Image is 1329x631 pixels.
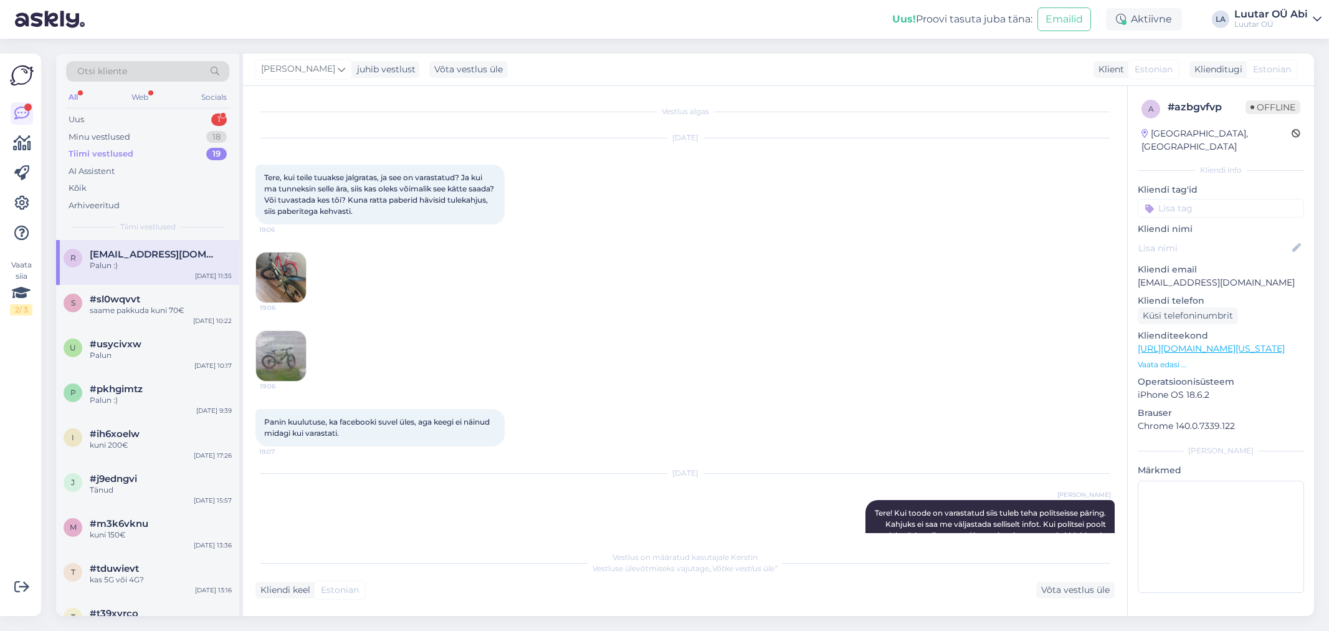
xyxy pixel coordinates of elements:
div: [DATE] 10:17 [194,361,232,370]
div: Minu vestlused [69,131,130,143]
i: „Võtke vestlus üle” [709,564,778,573]
div: Proovi tasuta juba täna: [892,12,1032,27]
div: Aktiivne [1106,8,1182,31]
span: r [70,253,76,263]
div: Palun [90,350,232,361]
div: Võta vestlus üle [1036,582,1115,599]
div: Socials [199,89,229,105]
div: Kliendi info [1138,165,1304,176]
div: [DATE] 17:26 [194,451,232,460]
div: Võta vestlus üle [429,61,508,78]
span: Vestluse ülevõtmiseks vajutage [593,564,778,573]
span: #sl0wqvvt [90,294,140,305]
div: Tänud [90,484,232,496]
span: Panin kuulutuse, ka facebooki suvel üles, aga keegi ei näinud midagi kui varastati. [264,417,492,438]
span: #usycivxw [90,339,141,350]
span: m [70,523,77,532]
div: [DATE] [255,132,1115,143]
button: Emailid [1037,7,1091,31]
p: Klienditeekond [1138,329,1304,342]
div: kuni 200€ [90,440,232,451]
div: Uus [69,113,84,126]
span: a [1148,104,1154,113]
div: 19 [206,148,227,160]
div: LA [1212,11,1229,28]
div: Luutar OÜ Abi [1234,9,1308,19]
span: 19:06 [260,303,307,312]
p: Chrome 140.0.7339.122 [1138,420,1304,433]
div: juhib vestlust [352,63,416,76]
div: saame pakkuda kuni 70€ [90,305,232,316]
span: Estonian [1253,63,1291,76]
input: Lisa nimi [1138,241,1290,255]
div: Vestlus algas [255,106,1115,117]
span: #t39xvrco [90,608,138,619]
span: #j9edngvi [90,473,137,484]
span: 19:06 [260,382,307,391]
p: Vaata edasi ... [1138,359,1304,370]
span: Otsi kliente [77,65,127,78]
span: #m3k6vknu [90,518,148,529]
span: i [72,433,74,442]
p: Kliendi email [1138,263,1304,276]
span: [PERSON_NAME] [1057,490,1111,499]
div: Palun :) [90,395,232,406]
span: Vestlus on määratud kasutajale Kerstin [612,552,758,562]
span: Tere! Kui toode on varastatud siis tuleb teha politseisse päring. Kahjuks ei saa me väljastada se... [875,508,1108,574]
div: # azbgvfvp [1168,100,1246,115]
span: t [71,567,75,577]
img: Askly Logo [10,64,34,87]
span: j [71,478,75,487]
p: Märkmed [1138,464,1304,477]
span: #tduwievt [90,563,139,574]
p: [EMAIL_ADDRESS][DOMAIN_NAME] [1138,276,1304,289]
div: 18 [206,131,227,143]
div: [DATE] 15:57 [194,496,232,505]
div: AI Assistent [69,165,115,178]
span: raeltoomingas@gmail.com [90,249,219,260]
p: Kliendi nimi [1138,223,1304,236]
div: [DATE] 11:35 [195,271,232,281]
div: Web [129,89,151,105]
div: Klient [1093,63,1124,76]
div: Kõik [69,182,87,195]
div: [GEOGRAPHIC_DATA], [GEOGRAPHIC_DATA] [1141,127,1292,153]
div: 1 [211,113,227,126]
a: [URL][DOMAIN_NAME][US_STATE] [1138,343,1285,354]
p: Brauser [1138,407,1304,420]
img: Attachment [256,253,306,302]
span: [PERSON_NAME] [261,62,335,76]
div: [DATE] 13:36 [194,541,232,550]
div: [DATE] 13:16 [195,585,232,595]
img: Attachment [256,331,306,381]
div: [PERSON_NAME] [1138,445,1304,456]
span: p [70,388,76,397]
span: 19:06 [259,225,306,234]
p: Operatsioonisüsteem [1138,375,1304,388]
span: #pkhgimtz [90,383,143,395]
span: Estonian [321,584,359,597]
div: Palun :) [90,260,232,271]
div: Luutar OÜ [1234,19,1308,29]
span: Tiimi vestlused [120,221,176,233]
span: t [71,612,75,622]
div: Küsi telefoninumbrit [1138,307,1238,324]
div: kas 5G või 4G? [90,574,232,585]
div: All [66,89,80,105]
span: Tere, kui teile tuuakse jalgratas, ja see on varastatud? Ja kui ma tunneksin selle ära, siis kas ... [264,173,496,216]
div: Kliendi keel [255,584,310,597]
span: s [71,298,75,307]
div: [DATE] [255,468,1115,479]
span: u [70,343,76,352]
div: Arhiveeritud [69,200,120,212]
div: [DATE] 10:22 [193,316,232,325]
input: Lisa tag [1138,199,1304,218]
span: #ih6xoelw [90,428,140,440]
b: Uus! [892,13,916,25]
a: Luutar OÜ AbiLuutar OÜ [1234,9,1322,29]
div: Vaata siia [10,259,32,315]
span: Offline [1246,100,1300,114]
div: Tiimi vestlused [69,148,133,160]
div: 2 / 3 [10,304,32,315]
div: Klienditugi [1189,63,1242,76]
